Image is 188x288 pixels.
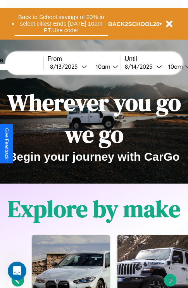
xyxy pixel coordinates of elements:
[14,12,108,36] button: Back to School savings of 20% in select cities! Ends [DATE] 10am PT.Use code:
[92,63,112,70] div: 10am
[108,21,160,27] b: BACK2SCHOOL20
[125,63,156,70] div: 8 / 14 / 2025
[8,193,180,225] h1: Explore by make
[48,56,121,62] label: From
[4,128,9,160] div: Give Feedback
[48,62,90,71] button: 8/13/2025
[90,62,121,71] button: 10am
[50,63,81,70] div: 8 / 13 / 2025
[164,63,185,70] div: 10am
[8,262,26,280] iframe: Intercom live chat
